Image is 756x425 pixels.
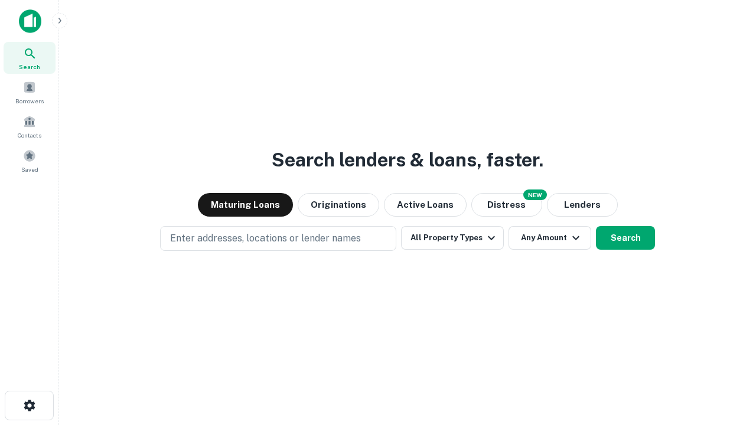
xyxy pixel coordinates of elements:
[523,189,547,200] div: NEW
[4,110,56,142] a: Contacts
[19,62,40,71] span: Search
[170,231,361,246] p: Enter addresses, locations or lender names
[4,42,56,74] a: Search
[384,193,467,217] button: Active Loans
[272,146,543,174] h3: Search lenders & loans, faster.
[596,226,655,250] button: Search
[697,331,756,387] iframe: Chat Widget
[401,226,504,250] button: All Property Types
[4,145,56,176] a: Saved
[4,76,56,108] a: Borrowers
[509,226,591,250] button: Any Amount
[15,96,44,106] span: Borrowers
[21,165,38,174] span: Saved
[160,226,396,251] button: Enter addresses, locations or lender names
[19,9,41,33] img: capitalize-icon.png
[298,193,379,217] button: Originations
[471,193,542,217] button: Search distressed loans with lien and other non-mortgage details.
[18,130,41,140] span: Contacts
[547,193,618,217] button: Lenders
[198,193,293,217] button: Maturing Loans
